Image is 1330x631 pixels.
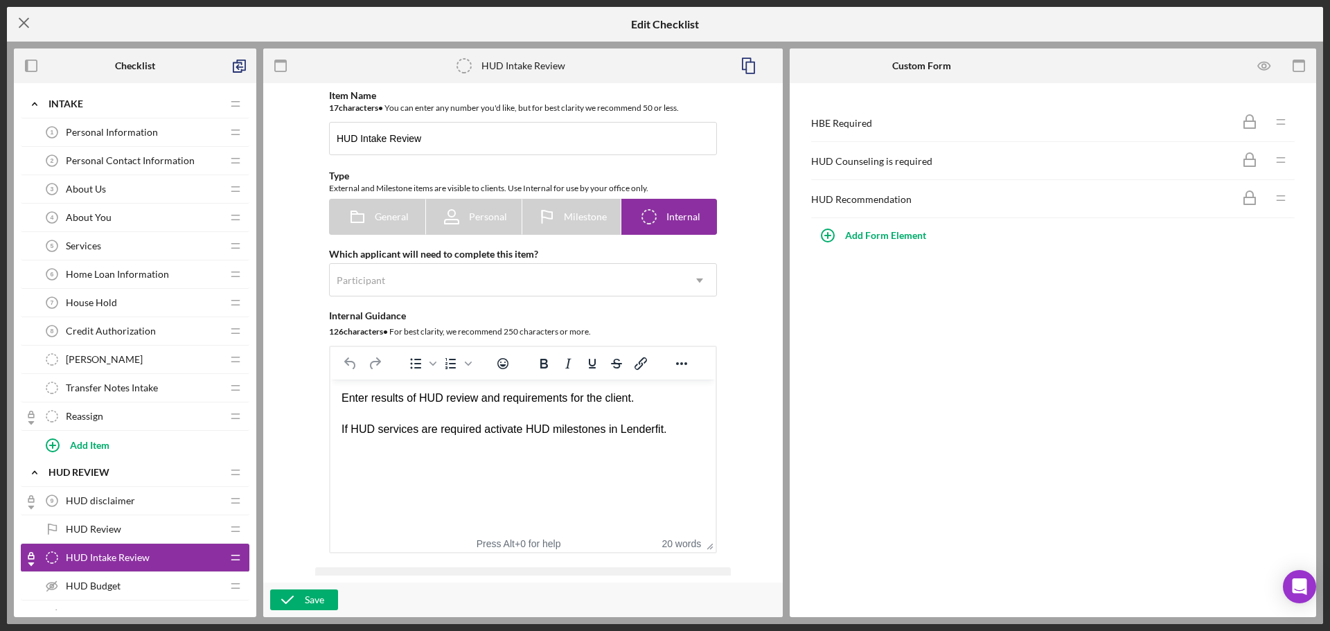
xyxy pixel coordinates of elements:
[48,467,222,478] div: HUD Review
[66,524,121,535] span: HUD Review
[66,609,148,620] span: Develop HUD Plan
[329,249,717,260] div: Which applicant will need to complete this item?
[329,170,717,181] div: Type
[66,411,103,422] span: Reassign
[66,155,195,166] span: Personal Contact Information
[51,271,54,278] tspan: 6
[329,325,717,339] div: For best clarity, we recommend 250 characters or more.
[51,157,54,164] tspan: 2
[329,90,717,101] div: Item Name
[51,214,54,221] tspan: 4
[363,354,387,373] button: Redo
[66,552,150,563] span: HUD Intake Review
[329,101,717,115] div: You can enter any number you'd like, but for best clarity we recommend 50 or less.
[66,382,158,393] span: Transfer Notes Intake
[811,156,1232,167] div: HUD Counseling is required
[556,354,580,373] button: Italic
[66,495,135,506] span: HUD disclaimer
[51,242,54,249] tspan: 5
[66,326,156,337] span: Credit Authorization
[66,297,117,308] span: House Hold
[51,328,54,335] tspan: 8
[469,211,507,222] span: Personal
[458,538,580,549] div: Press Alt+0 for help
[337,275,385,286] div: Participant
[580,354,604,373] button: Underline
[845,222,926,249] div: Add Form Element
[51,186,54,193] tspan: 3
[66,184,106,195] span: About Us
[662,538,701,549] button: 20 words
[66,240,101,251] span: Services
[605,354,628,373] button: Strikethrough
[481,60,565,71] div: HUD Intake Review
[305,589,324,610] div: Save
[375,211,409,222] span: General
[701,535,716,552] div: Press the Up and Down arrow keys to resize the editor.
[270,589,338,610] button: Save
[491,354,515,373] button: Emojis
[629,354,653,373] button: Insert/edit link
[51,299,54,306] tspan: 7
[670,354,693,373] button: Reveal or hide additional toolbar items
[66,580,121,592] span: HUD Budget
[666,211,700,222] span: Internal
[811,194,1232,205] div: HUD Recommendation
[329,310,717,321] div: Internal Guidance
[70,432,109,458] div: Add Item
[66,127,158,138] span: Personal Information
[631,18,699,30] h5: Edit Checklist
[66,269,169,280] span: Home Loan Information
[329,181,717,195] div: External and Milestone items are visible to clients. Use Internal for use by your office only.
[892,60,951,71] b: Custom Form
[51,129,54,136] tspan: 1
[1283,570,1316,603] div: Open Intercom Messenger
[115,60,155,71] b: Checklist
[329,103,383,113] b: 17 character s •
[35,431,249,459] button: Add Item
[339,354,362,373] button: Undo
[66,212,112,223] span: About You
[51,497,54,504] tspan: 9
[564,211,607,222] span: Milestone
[329,326,388,337] b: 126 character s •
[810,222,940,249] button: Add Form Element
[330,380,716,535] iframe: Rich Text Area
[66,354,143,365] span: [PERSON_NAME]
[439,354,474,373] div: Numbered list
[404,354,438,373] div: Bullet list
[532,354,556,373] button: Bold
[811,118,1232,129] div: HBE Required
[48,98,222,109] div: Intake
